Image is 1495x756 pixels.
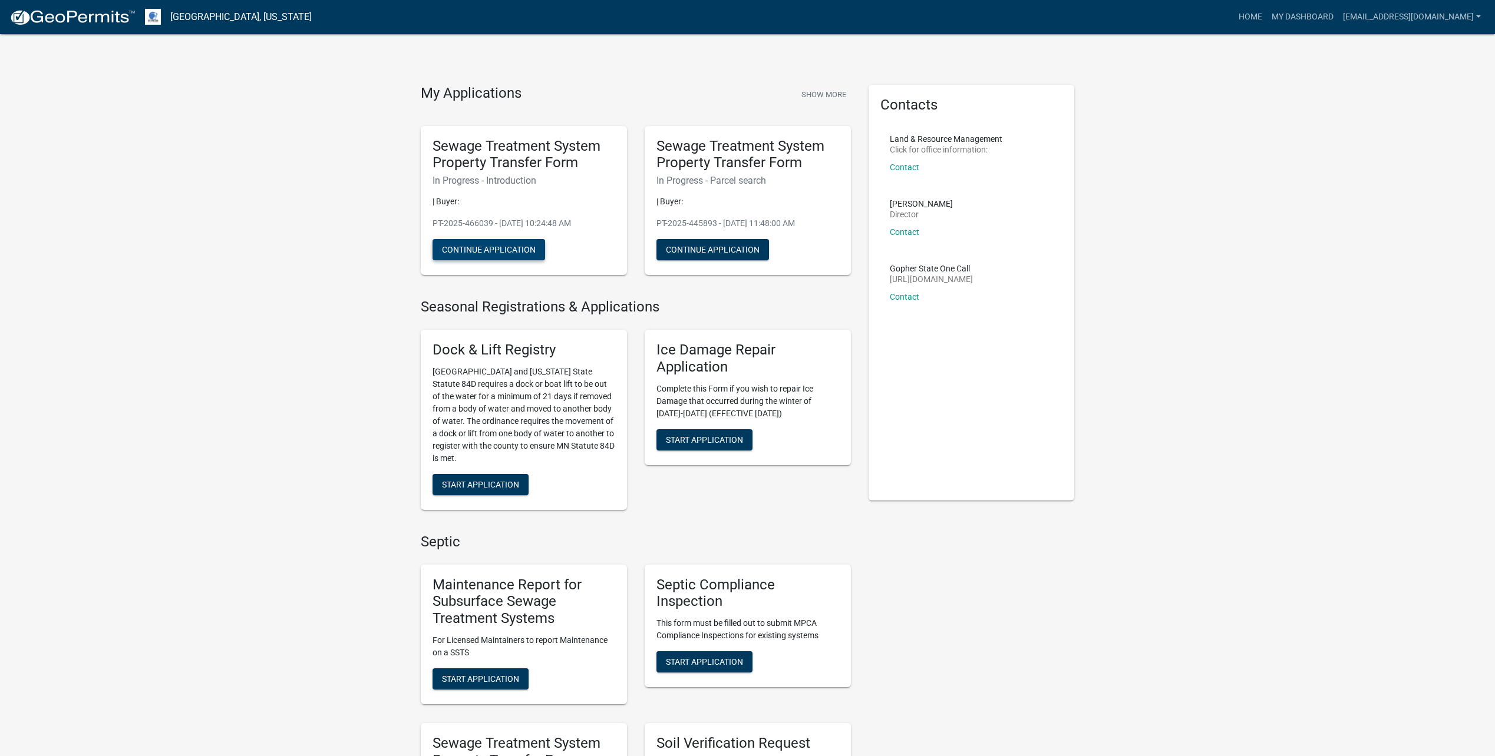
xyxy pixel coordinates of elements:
p: [PERSON_NAME] [890,200,953,208]
h6: In Progress - Parcel search [656,175,839,186]
a: Contact [890,163,919,172]
h5: Septic Compliance Inspection [656,576,839,611]
h5: Maintenance Report for Subsurface Sewage Treatment Systems [433,576,615,627]
button: Start Application [433,474,529,495]
h4: Septic [421,533,851,551]
a: Contact [890,292,919,301]
a: [GEOGRAPHIC_DATA], [US_STATE] [170,7,312,27]
h5: Ice Damage Repair Application [656,341,839,376]
h6: In Progress - Introduction [433,175,615,186]
a: Contact [890,227,919,237]
h4: My Applications [421,85,522,102]
a: Home [1234,6,1267,28]
p: Director [890,210,953,218]
h4: Seasonal Registrations & Applications [421,299,851,316]
h5: Soil Verification Request [656,735,839,752]
button: Show More [797,85,851,104]
h5: Sewage Treatment System Property Transfer Form [656,138,839,172]
span: Start Application [666,435,743,444]
span: Start Application [442,479,519,489]
p: Gopher State One Call [890,264,973,273]
h5: Dock & Lift Registry [433,341,615,359]
p: PT-2025-466039 - [DATE] 10:24:48 AM [433,217,615,230]
button: Start Application [656,651,753,672]
p: [GEOGRAPHIC_DATA] and [US_STATE] State Statute 84D requires a dock or boat lift to be out of the ... [433,366,615,465]
button: Continue Application [433,239,545,260]
h5: Sewage Treatment System Property Transfer Form [433,138,615,172]
h5: Contacts [880,97,1063,114]
p: Land & Resource Management [890,135,1002,143]
button: Continue Application [656,239,769,260]
p: Click for office information: [890,145,1002,154]
p: For Licensed Maintainers to report Maintenance on a SSTS [433,634,615,659]
a: My Dashboard [1267,6,1338,28]
a: [EMAIL_ADDRESS][DOMAIN_NAME] [1338,6,1486,28]
img: Otter Tail County, Minnesota [145,9,161,25]
button: Start Application [433,668,529,689]
button: Start Application [656,429,753,450]
p: PT-2025-445893 - [DATE] 11:48:00 AM [656,217,839,230]
span: Start Application [442,674,519,684]
p: Complete this Form if you wish to repair Ice Damage that occurred during the winter of [DATE]-[DA... [656,383,839,420]
p: [URL][DOMAIN_NAME] [890,275,973,283]
p: | Buyer: [656,195,839,208]
p: This form must be filled out to submit MPCA Compliance Inspections for existing systems [656,617,839,642]
p: | Buyer: [433,195,615,208]
span: Start Application [666,657,743,667]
